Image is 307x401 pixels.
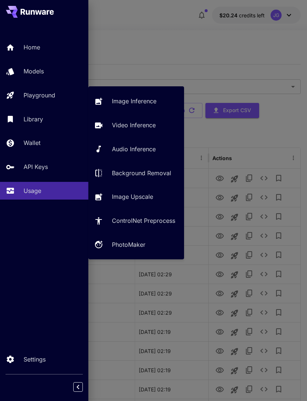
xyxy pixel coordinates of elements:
[112,240,145,249] p: PhotoMaker
[112,192,153,201] p: Image Upscale
[112,145,156,153] p: Audio Inference
[88,140,184,158] a: Audio Inference
[112,97,156,106] p: Image Inference
[24,162,48,171] p: API Keys
[112,216,175,225] p: ControlNet Preprocess
[24,186,41,195] p: Usage
[24,91,55,100] p: Playground
[88,164,184,182] a: Background Removal
[88,92,184,110] a: Image Inference
[79,380,88,394] div: Collapse sidebar
[112,169,171,177] p: Background Removal
[88,236,184,254] a: PhotoMaker
[112,121,156,129] p: Video Inference
[24,43,40,52] p: Home
[24,138,40,147] p: Wallet
[24,355,46,364] p: Settings
[24,67,44,76] p: Models
[88,116,184,134] a: Video Inference
[88,212,184,230] a: ControlNet Preprocess
[88,188,184,206] a: Image Upscale
[73,382,83,392] button: Collapse sidebar
[24,115,43,124] p: Library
